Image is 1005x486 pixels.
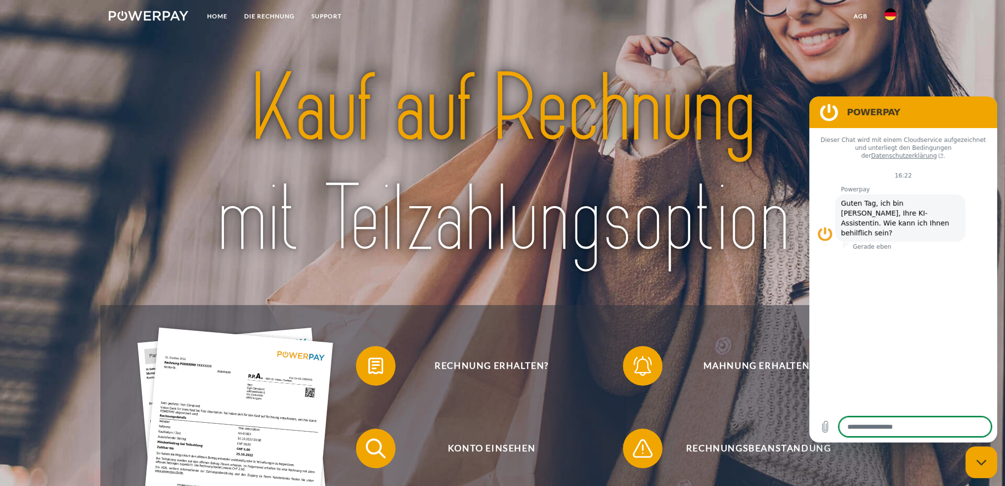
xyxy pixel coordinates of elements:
[845,7,876,25] a: agb
[303,7,350,25] a: SUPPORT
[623,346,880,386] button: Mahnung erhalten?
[884,8,896,20] img: de
[637,346,879,386] span: Mahnung erhalten?
[370,346,612,386] span: Rechnung erhalten?
[637,429,879,468] span: Rechnungsbeanstandung
[109,11,188,21] img: logo-powerpay-white.svg
[363,353,388,378] img: qb_bill.svg
[356,429,613,468] button: Konto einsehen
[630,353,655,378] img: qb_bell.svg
[236,7,303,25] a: DIE RECHNUNG
[370,429,612,468] span: Konto einsehen
[199,7,236,25] a: Home
[356,346,613,386] button: Rechnung erhalten?
[809,96,997,442] iframe: Messaging-Fenster
[623,429,880,468] button: Rechnungsbeanstandung
[630,436,655,461] img: qb_warning.svg
[148,48,857,280] img: title-powerpay_de.svg
[363,436,388,461] img: qb_search.svg
[965,446,997,478] iframe: Schaltfläche zum Öffnen des Messaging-Fensters; Konversation läuft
